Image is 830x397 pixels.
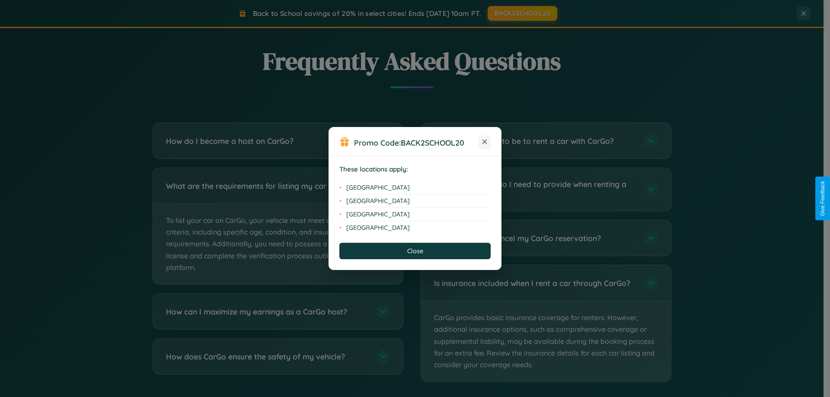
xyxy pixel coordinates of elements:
div: Give Feedback [820,181,826,216]
strong: These locations apply: [339,165,408,173]
button: Close [339,243,491,259]
li: [GEOGRAPHIC_DATA] [339,221,491,234]
li: [GEOGRAPHIC_DATA] [339,181,491,194]
li: [GEOGRAPHIC_DATA] [339,194,491,208]
li: [GEOGRAPHIC_DATA] [339,208,491,221]
h3: Promo Code: [354,138,479,147]
b: BACK2SCHOOL20 [401,138,464,147]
